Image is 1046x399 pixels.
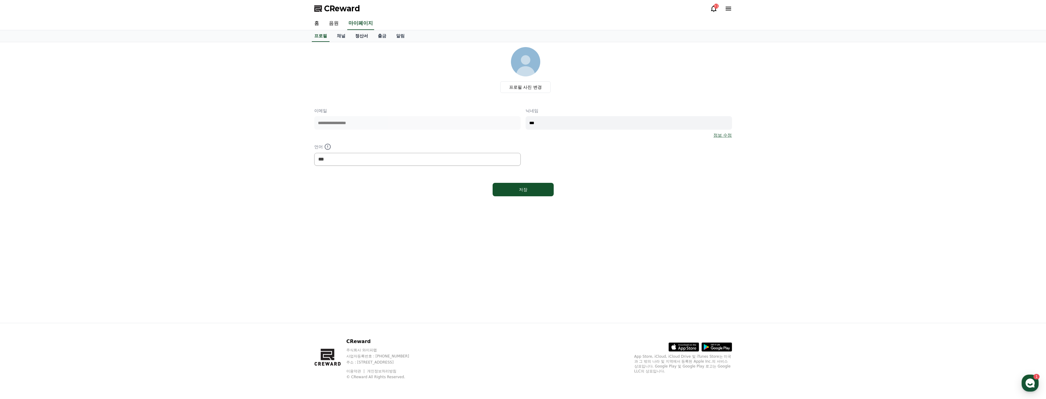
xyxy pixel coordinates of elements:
[79,194,117,209] a: 설정
[332,30,350,42] a: 채널
[40,194,79,209] a: 1대화
[314,4,360,13] a: CReward
[373,30,391,42] a: 출금
[526,108,732,114] p: 닉네임
[350,30,373,42] a: 정산서
[62,194,64,198] span: 1
[346,354,421,359] p: 사업자등록번호 : [PHONE_NUMBER]
[312,30,330,42] a: 프로필
[346,348,421,353] p: 주식회사 와이피랩
[710,5,717,12] a: 31
[505,187,541,193] div: 저장
[309,17,324,30] a: 홈
[714,4,719,9] div: 31
[713,132,732,138] a: 정보 수정
[500,81,551,93] label: 프로필 사진 변경
[391,30,410,42] a: 알림
[511,47,540,76] img: profile_image
[56,203,63,208] span: 대화
[346,338,421,345] p: CReward
[634,354,732,374] p: App Store, iCloud, iCloud Drive 및 iTunes Store는 미국과 그 밖의 나라 및 지역에서 등록된 Apple Inc.의 서비스 상표입니다. Goo...
[2,194,40,209] a: 홈
[346,375,421,379] p: © CReward All Rights Reserved.
[94,203,102,208] span: 설정
[324,4,360,13] span: CReward
[493,183,554,196] button: 저장
[346,369,366,373] a: 이용약관
[314,108,521,114] p: 이메일
[19,203,23,208] span: 홈
[347,17,374,30] a: 마이페이지
[324,17,344,30] a: 음원
[346,360,421,365] p: 주소 : [STREET_ADDRESS]
[314,143,521,150] p: 언어
[367,369,396,373] a: 개인정보처리방침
